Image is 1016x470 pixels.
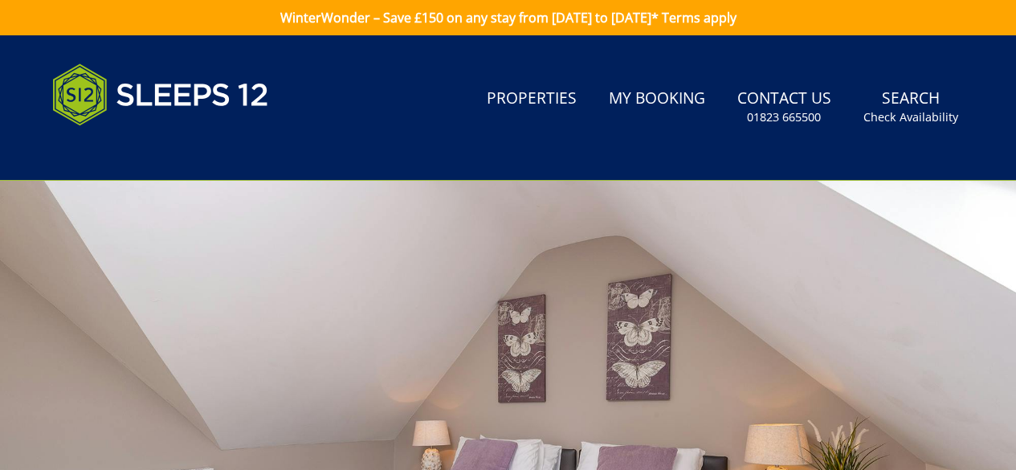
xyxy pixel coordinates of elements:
a: SearchCheck Availability [857,81,965,133]
img: Sleeps 12 [52,55,269,135]
a: Properties [480,81,583,117]
iframe: Customer reviews powered by Trustpilot [44,145,213,158]
small: Check Availability [863,109,958,125]
small: 01823 665500 [747,109,821,125]
a: My Booking [602,81,712,117]
a: Contact Us01823 665500 [731,81,838,133]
